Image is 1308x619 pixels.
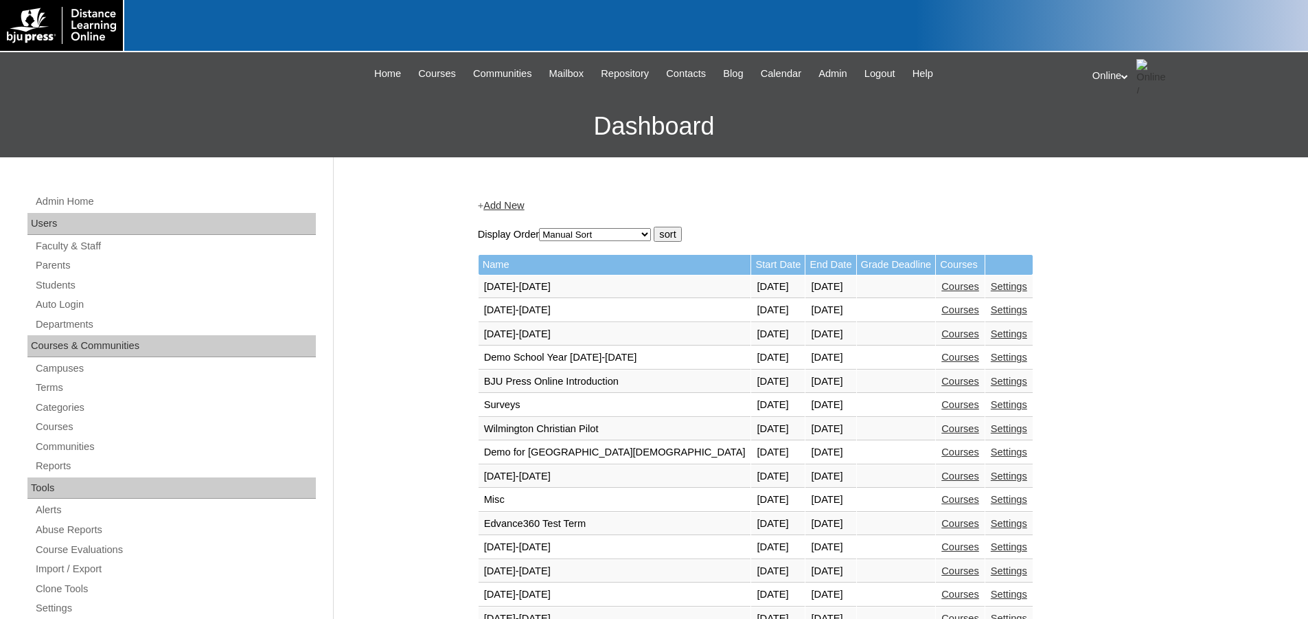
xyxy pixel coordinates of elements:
[941,565,979,576] a: Courses
[1136,59,1171,93] img: Online / Instructor
[34,521,316,539] a: Abuse Reports
[1092,59,1294,93] div: Online
[27,477,316,499] div: Tools
[479,583,751,607] td: [DATE]-[DATE]
[858,66,902,82] a: Logout
[805,441,856,464] td: [DATE]
[991,376,1027,387] a: Settings
[906,66,940,82] a: Help
[751,370,805,394] td: [DATE]
[805,346,856,370] td: [DATE]
[367,66,408,82] a: Home
[991,304,1027,315] a: Settings
[751,513,805,536] td: [DATE]
[812,66,854,82] a: Admin
[941,541,979,552] a: Courses
[991,471,1027,482] a: Settings
[34,458,316,475] a: Reports
[991,447,1027,458] a: Settings
[754,66,808,82] a: Calendar
[941,328,979,339] a: Courses
[479,370,751,394] td: BJU Press Online Introduction
[478,227,1158,242] form: Display Order
[991,589,1027,600] a: Settings
[751,394,805,417] td: [DATE]
[34,360,316,377] a: Campuses
[941,518,979,529] a: Courses
[483,200,524,211] a: Add New
[991,518,1027,529] a: Settings
[654,227,681,242] input: sort
[418,66,456,82] span: Courses
[751,346,805,370] td: [DATE]
[479,299,751,322] td: [DATE]-[DATE]
[479,488,751,512] td: Misc
[34,541,316,559] a: Course Evaluations
[601,66,649,82] span: Repository
[479,441,751,464] td: Demo for [GEOGRAPHIC_DATA][DEMOGRAPHIC_DATA]
[479,513,751,536] td: Edvance360 Test Term
[34,296,316,313] a: Auto Login
[479,560,751,583] td: [DATE]-[DATE]
[805,299,856,322] td: [DATE]
[374,66,401,82] span: Home
[666,66,706,82] span: Contacts
[991,423,1027,434] a: Settings
[34,438,316,455] a: Communities
[27,335,316,357] div: Courses & Communities
[751,418,805,441] td: [DATE]
[751,323,805,346] td: [DATE]
[805,418,856,441] td: [DATE]
[991,541,1027,552] a: Settings
[805,255,856,275] td: End Date
[761,66,801,82] span: Calendar
[805,394,856,417] td: [DATE]
[751,255,805,275] td: Start Date
[34,193,316,210] a: Admin Home
[659,66,713,82] a: Contacts
[751,299,805,322] td: [DATE]
[941,399,979,410] a: Courses
[7,95,1301,157] h3: Dashboard
[941,281,979,292] a: Courses
[549,66,584,82] span: Mailbox
[7,7,116,44] img: logo-white.png
[479,418,751,441] td: Wilmington Christian Pilot
[941,352,979,363] a: Courses
[751,560,805,583] td: [DATE]
[751,465,805,488] td: [DATE]
[34,418,316,436] a: Courses
[818,66,847,82] span: Admin
[941,471,979,482] a: Courses
[751,441,805,464] td: [DATE]
[991,281,1027,292] a: Settings
[941,447,979,458] a: Courses
[466,66,539,82] a: Communities
[857,255,936,275] td: Grade Deadline
[991,565,1027,576] a: Settings
[34,257,316,274] a: Parents
[805,583,856,607] td: [DATE]
[805,488,856,512] td: [DATE]
[479,394,751,417] td: Surveys
[991,399,1027,410] a: Settings
[479,536,751,559] td: [DATE]-[DATE]
[479,275,751,299] td: [DATE]-[DATE]
[473,66,532,82] span: Communities
[941,589,979,600] a: Courses
[991,494,1027,505] a: Settings
[34,379,316,396] a: Terms
[478,199,1158,213] div: +
[594,66,656,82] a: Repository
[34,600,316,617] a: Settings
[34,238,316,255] a: Faculty & Staff
[805,370,856,394] td: [DATE]
[27,213,316,235] div: Users
[751,275,805,299] td: [DATE]
[34,561,316,578] a: Import / Export
[751,536,805,559] td: [DATE]
[723,66,743,82] span: Blog
[913,66,933,82] span: Help
[941,376,979,387] a: Courses
[479,465,751,488] td: [DATE]-[DATE]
